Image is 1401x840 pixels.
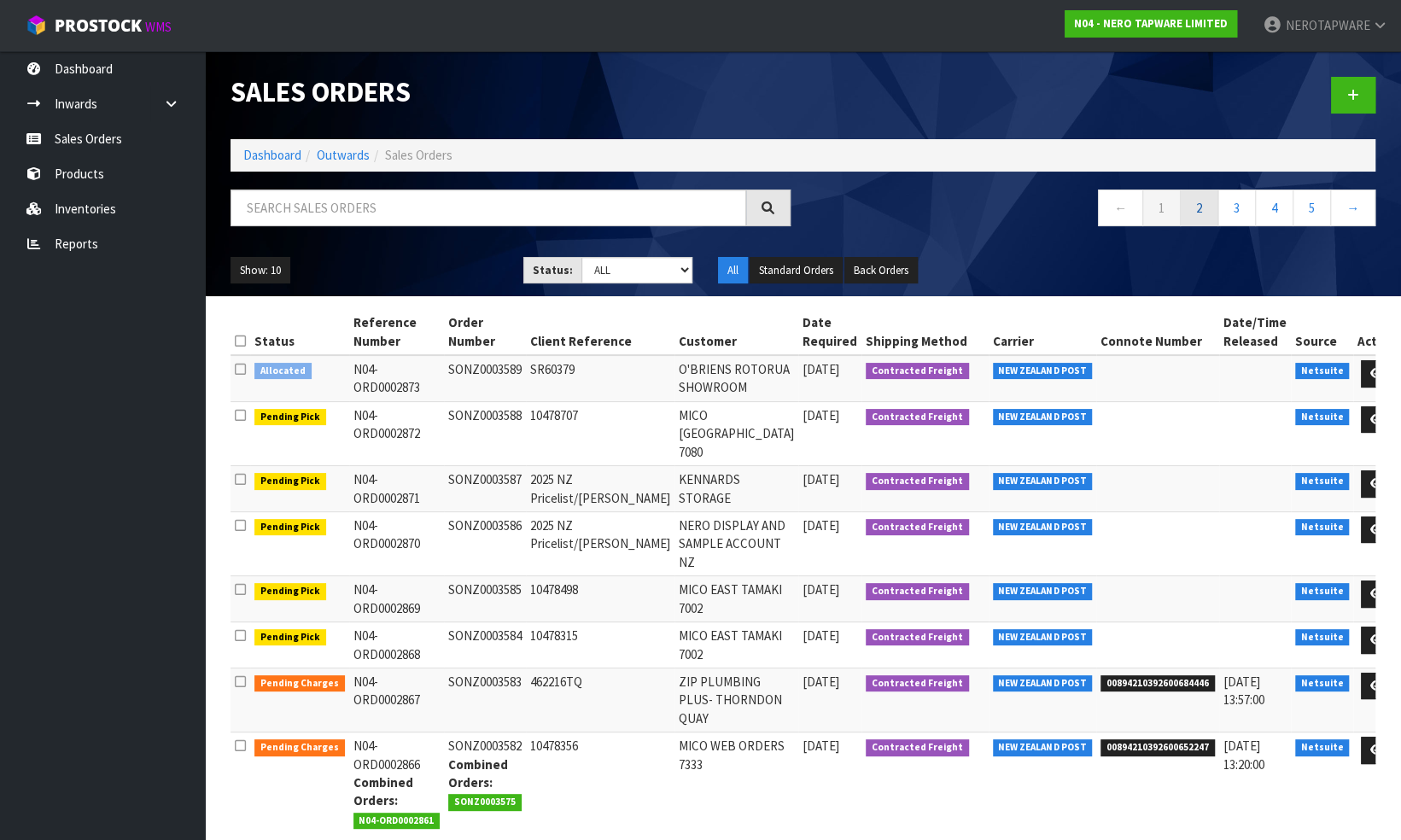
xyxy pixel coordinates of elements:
span: Pending Pick [254,409,326,426]
span: [DATE] [803,674,839,690]
td: 10478707 [526,401,674,465]
span: Pending Pick [254,629,326,646]
th: Status [250,309,349,355]
th: Date/Time Released [1219,309,1291,355]
span: Netsuite [1295,739,1350,756]
span: NEW ZEALAND POST [993,675,1093,692]
span: NEW ZEALAND POST [993,629,1093,646]
strong: N04 - NERO TAPWARE LIMITED [1074,16,1228,31]
span: [DATE] [803,407,839,423]
span: Pending Pick [254,473,326,490]
td: SONZ0003589 [444,355,526,401]
a: 5 [1293,190,1331,226]
td: N04-ORD0002868 [349,622,445,668]
th: Reference Number [349,309,445,355]
a: 1 [1142,190,1181,226]
span: Contracted Freight [866,409,969,426]
span: NEW ZEALAND POST [993,739,1093,756]
span: Contracted Freight [866,675,969,692]
a: ← [1098,190,1143,226]
span: Contracted Freight [866,519,969,536]
th: Carrier [989,309,1097,355]
strong: Status: [533,263,573,277]
td: MICO [GEOGRAPHIC_DATA] 7080 [674,401,798,465]
span: [DATE] 13:20:00 [1223,738,1264,772]
a: Outwards [317,147,370,163]
td: O'BRIENS ROTORUA SHOWROOM [674,355,798,401]
a: 3 [1217,190,1256,226]
td: MICO EAST TAMAKI 7002 [674,576,798,622]
td: N04-ORD0002869 [349,576,445,622]
span: [DATE] 13:57:00 [1223,674,1264,708]
td: SR60379 [526,355,674,401]
th: Customer [674,309,798,355]
span: Pending Pick [254,519,326,536]
span: [DATE] [803,517,839,534]
span: Pending Charges [254,675,345,692]
span: [DATE] [803,471,839,487]
th: Connote Number [1096,309,1219,355]
span: NEROTAPWARE [1285,17,1369,33]
span: Netsuite [1295,519,1350,536]
span: Sales Orders [385,147,452,163]
td: NERO DISPLAY AND SAMPLE ACCOUNT NZ [674,511,798,575]
td: N04-ORD0002873 [349,355,445,401]
span: NEW ZEALAND POST [993,363,1093,380]
td: SONZ0003586 [444,511,526,575]
td: SONZ0003588 [444,401,526,465]
span: [DATE] [803,738,839,754]
span: Allocated [254,363,312,380]
img: cube-alt.png [26,15,47,36]
input: Search sales orders [231,190,746,226]
button: Standard Orders [750,257,843,284]
strong: Combined Orders: [353,774,413,808]
span: Contracted Freight [866,739,969,756]
a: → [1330,190,1375,226]
td: KENNARDS STORAGE [674,466,798,512]
span: NEW ZEALAND POST [993,473,1093,490]
span: N04-ORD0002861 [353,813,441,830]
span: [DATE] [803,627,839,644]
th: Source [1291,309,1354,355]
button: Show: 10 [231,257,290,284]
span: Contracted Freight [866,583,969,600]
span: Pending Pick [254,583,326,600]
td: SONZ0003587 [444,466,526,512]
td: SONZ0003583 [444,668,526,732]
td: SONZ0003585 [444,576,526,622]
a: 4 [1255,190,1293,226]
span: NEW ZEALAND POST [993,583,1093,600]
span: Contracted Freight [866,473,969,490]
span: [DATE] [803,361,839,377]
span: Netsuite [1295,473,1350,490]
span: Pending Charges [254,739,345,756]
td: ZIP PLUMBING PLUS- THORNDON QUAY [674,668,798,732]
td: N04-ORD0002871 [349,466,445,512]
th: Order Number [444,309,526,355]
span: Netsuite [1295,409,1350,426]
td: 2025 NZ Pricelist/[PERSON_NAME] [526,466,674,512]
span: Contracted Freight [866,629,969,646]
span: Netsuite [1295,583,1350,600]
td: MICO EAST TAMAKI 7002 [674,622,798,668]
span: Netsuite [1295,363,1350,380]
th: Date Required [798,309,861,355]
span: Netsuite [1295,629,1350,646]
span: ProStock [55,15,142,37]
td: 10478315 [526,622,674,668]
span: [DATE] [803,581,839,598]
span: NEW ZEALAND POST [993,409,1093,426]
span: SONZ0003575 [448,794,522,811]
a: Dashboard [243,147,301,163]
small: WMS [145,19,172,35]
td: 10478498 [526,576,674,622]
span: 00894210392600652247 [1100,739,1215,756]
th: Client Reference [526,309,674,355]
th: Shipping Method [861,309,989,355]
td: N04-ORD0002870 [349,511,445,575]
span: Contracted Freight [866,363,969,380]
td: 2025 NZ Pricelist/[PERSON_NAME] [526,511,674,575]
td: 462216TQ [526,668,674,732]
th: Action [1353,309,1400,355]
strong: Combined Orders: [448,756,508,790]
